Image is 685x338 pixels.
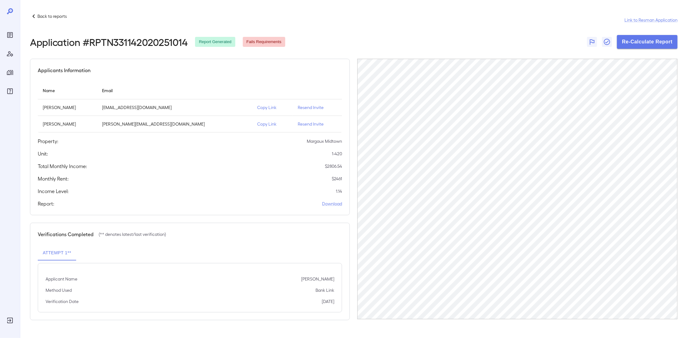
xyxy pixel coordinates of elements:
p: Applicant Name [46,276,77,282]
h5: Total Monthly Income: [38,162,87,170]
h5: Property: [38,137,58,145]
p: [PERSON_NAME] [301,276,334,282]
p: Verification Date [46,298,79,305]
p: Copy Link [257,104,288,111]
div: Reports [5,30,15,40]
p: [PERSON_NAME][EMAIL_ADDRESS][DOMAIN_NAME] [102,121,247,127]
p: Back to reports [37,13,67,19]
span: Report Generated [195,39,235,45]
h5: Applicants Information [38,67,91,74]
p: Resend Invite [298,104,337,111]
button: Close Report [602,37,612,47]
p: 1-420 [332,151,342,157]
p: $ 2806.54 [325,163,342,169]
table: simple table [38,82,342,132]
p: Margaux Midtown [307,138,342,144]
p: 1.14 [336,188,342,194]
div: Log Out [5,316,15,326]
h5: Report: [38,200,54,207]
h5: Verifications Completed [38,231,94,238]
button: Re-Calculate Report [617,35,678,49]
button: Flag Report [587,37,597,47]
a: Download [322,201,342,207]
th: Email [97,82,252,99]
p: (** denotes latest/last verification) [99,231,166,237]
a: Link to Resman Application [624,17,678,23]
p: [PERSON_NAME] [43,121,92,127]
span: Fails Requirements [243,39,285,45]
div: Manage Properties [5,67,15,77]
p: [DATE] [322,298,334,305]
h5: Monthly Rent: [38,175,69,182]
p: Bank Link [316,287,334,293]
th: Name [38,82,97,99]
div: Manage Users [5,49,15,59]
p: Copy Link [257,121,288,127]
h5: Unit: [38,150,48,157]
p: [PERSON_NAME] [43,104,92,111]
p: Resend Invite [298,121,337,127]
h5: Income Level: [38,187,69,195]
p: Method Used [46,287,72,293]
div: FAQ [5,86,15,96]
p: [EMAIL_ADDRESS][DOMAIN_NAME] [102,104,247,111]
button: Attempt 1** [38,246,76,261]
p: $ 2461 [332,176,342,182]
h2: Application # RPTN331142020251014 [30,36,188,47]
